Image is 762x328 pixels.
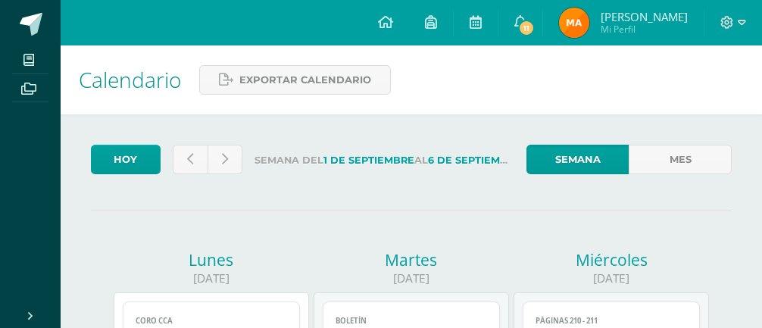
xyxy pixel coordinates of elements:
[199,65,391,95] a: Exportar calendario
[314,249,509,270] div: Martes
[114,270,309,286] div: [DATE]
[428,155,521,166] strong: 6 de Septiembre
[255,145,514,176] label: Semana del al
[629,145,732,174] a: Mes
[514,270,709,286] div: [DATE]
[114,249,309,270] div: Lunes
[314,270,509,286] div: [DATE]
[239,66,371,94] span: Exportar calendario
[336,316,486,326] span: Boletín
[601,23,688,36] span: Mi Perfil
[91,145,161,174] a: Hoy
[559,8,589,38] img: ebbe2b1568bfe839cac94db7a6824937.png
[526,145,629,174] a: Semana
[601,9,688,24] span: [PERSON_NAME]
[136,316,286,326] span: Coro CCA
[514,249,709,270] div: Miércoles
[79,65,181,94] span: Calendario
[323,155,414,166] strong: 1 de Septiembre
[518,20,535,36] span: 11
[536,316,686,326] span: Páginas 210 - 211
